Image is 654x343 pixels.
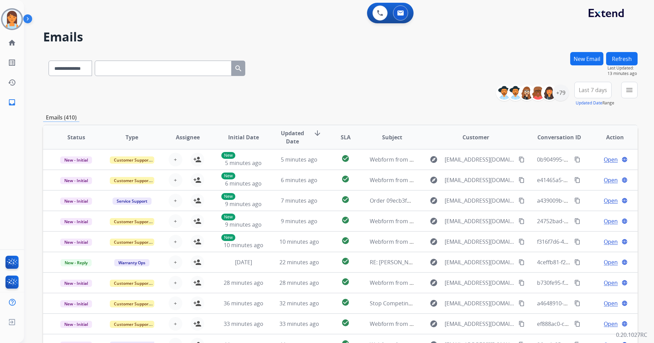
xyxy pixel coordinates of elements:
span: Webform from [EMAIL_ADDRESS][DOMAIN_NAME] on [DATE] [370,176,525,184]
span: Webform from [EMAIL_ADDRESS][DOMAIN_NAME] on [DATE] [370,320,525,328]
mat-icon: content_copy [519,239,525,245]
mat-icon: history [8,78,16,87]
mat-icon: check_circle [341,216,350,224]
span: SLA [341,133,351,141]
span: Webform from [EMAIL_ADDRESS][DOMAIN_NAME] on [DATE] [370,217,525,225]
span: ef888ac0-ce56-47a9-b01e-0582e9381026 [537,320,641,328]
span: 28 minutes ago [279,279,319,287]
span: 7 minutes ago [281,197,317,204]
span: 9 minutes ago [281,217,317,225]
button: + [169,214,182,228]
mat-icon: explore [430,320,438,328]
span: Customer Support [110,239,154,246]
mat-icon: person_add [193,279,201,287]
span: 6 minutes ago [225,180,262,187]
button: + [169,153,182,166]
span: Assignee [176,133,200,141]
span: + [174,279,177,287]
span: Customer Support [110,280,154,287]
mat-icon: content_copy [574,239,580,245]
span: + [174,176,177,184]
mat-icon: check_circle [341,175,350,183]
span: Last 7 days [579,89,607,91]
button: Last 7 days [574,82,612,98]
span: New - Initial [60,156,92,164]
span: + [174,196,177,205]
span: [EMAIL_ADDRESS][DOMAIN_NAME] [445,176,515,184]
span: 4ceffb81-f291-4c7c-9a3c-d72c60e20d2b [537,258,638,266]
mat-icon: arrow_downward [313,129,322,137]
span: 0b904995-dea5-4de3-a3f8-70a86a892fc0 [537,156,640,163]
span: + [174,155,177,164]
span: Service Support [113,198,152,205]
mat-icon: content_copy [574,259,580,265]
span: 28 minutes ago [224,279,263,287]
span: Subject [382,133,402,141]
span: e41465a5-6e29-4692-9518-2bb324d253c7 [537,176,643,184]
span: b730fe95-f019-4d49-a6b3-4f074c02e746 [537,279,639,287]
mat-icon: person_add [193,258,201,266]
span: Customer Support [110,218,154,225]
span: f316f7d6-4b58-44e2-80bf-cd7617c3aa7b [537,238,639,245]
span: Open [604,217,618,225]
span: Open [604,176,618,184]
button: Refresh [606,52,638,65]
span: [EMAIL_ADDRESS][DOMAIN_NAME] [445,196,515,205]
mat-icon: content_copy [574,156,580,163]
mat-icon: check_circle [341,319,350,327]
span: 33 minutes ago [224,320,263,328]
span: Stop Competing.Start Leading [370,300,447,307]
mat-icon: content_copy [574,198,580,204]
mat-icon: home [8,39,16,47]
span: Warranty Ops [114,259,149,266]
mat-icon: content_copy [519,280,525,286]
mat-icon: content_copy [519,259,525,265]
span: + [174,299,177,307]
mat-icon: person_add [193,299,201,307]
mat-icon: language [622,280,628,286]
span: + [174,238,177,246]
p: New [221,234,235,241]
span: Range [576,100,614,106]
span: Status [67,133,85,141]
mat-icon: check_circle [341,154,350,163]
mat-icon: content_copy [519,300,525,306]
mat-icon: language [622,300,628,306]
span: Open [604,320,618,328]
span: [EMAIL_ADDRESS][DOMAIN_NAME] [445,155,515,164]
mat-icon: person_add [193,320,201,328]
span: [EMAIL_ADDRESS][DOMAIN_NAME] [445,258,515,266]
span: New - Initial [60,218,92,225]
span: RE: [PERSON_NAME] - SO#501291570 [ thread::YkCygjclBkiccZoDyUlVXDk:: ] [370,258,560,266]
mat-icon: content_copy [519,156,525,163]
p: New [221,152,235,159]
th: Action [582,125,638,149]
span: 5 minutes ago [281,156,317,163]
span: Webform from [EMAIL_ADDRESS][DOMAIN_NAME] on [DATE] [370,238,525,245]
span: [EMAIL_ADDRESS][DOMAIN_NAME] [445,217,515,225]
span: [DATE] [235,258,252,266]
span: Order 09ecb3fa-559e-42d1-85f9-a353fb760fad [370,197,487,204]
span: Webform from [EMAIL_ADDRESS][DOMAIN_NAME] on [DATE] [370,156,525,163]
span: 22 minutes ago [279,258,319,266]
span: Last Updated: [607,65,638,71]
span: Conversation ID [537,133,581,141]
span: 9 minutes ago [225,221,262,228]
p: 0.20.1027RC [616,331,647,339]
span: [EMAIL_ADDRESS][DOMAIN_NAME] [445,238,515,246]
mat-icon: search [234,64,243,73]
span: New - Initial [60,177,92,184]
mat-icon: language [622,177,628,183]
mat-icon: check_circle [341,278,350,286]
img: avatar [2,10,22,29]
span: 33 minutes ago [279,320,319,328]
button: + [169,235,182,249]
mat-icon: explore [430,217,438,225]
span: [EMAIL_ADDRESS][DOMAIN_NAME] [445,320,515,328]
mat-icon: content_copy [519,177,525,183]
div: +79 [552,85,569,101]
span: Customer Support [110,156,154,164]
mat-icon: inbox [8,98,16,106]
button: New Email [570,52,603,65]
span: [EMAIL_ADDRESS][DOMAIN_NAME] [445,279,515,287]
